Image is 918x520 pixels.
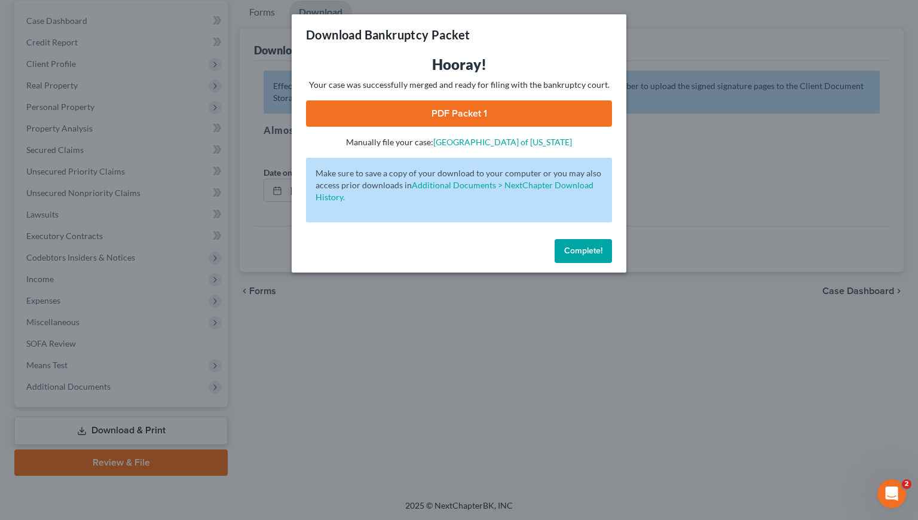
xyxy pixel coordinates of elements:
p: Manually file your case: [306,136,612,148]
p: Your case was successfully merged and ready for filing with the bankruptcy court. [306,79,612,91]
h3: Download Bankruptcy Packet [306,26,470,43]
a: Additional Documents > NextChapter Download History. [316,180,593,202]
span: Complete! [564,246,602,256]
h3: Hooray! [306,55,612,74]
button: Complete! [555,239,612,263]
p: Make sure to save a copy of your download to your computer or you may also access prior downloads in [316,167,602,203]
iframe: Intercom live chat [877,479,906,508]
span: 2 [902,479,911,489]
a: [GEOGRAPHIC_DATA] of [US_STATE] [433,137,572,147]
a: PDF Packet 1 [306,100,612,127]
